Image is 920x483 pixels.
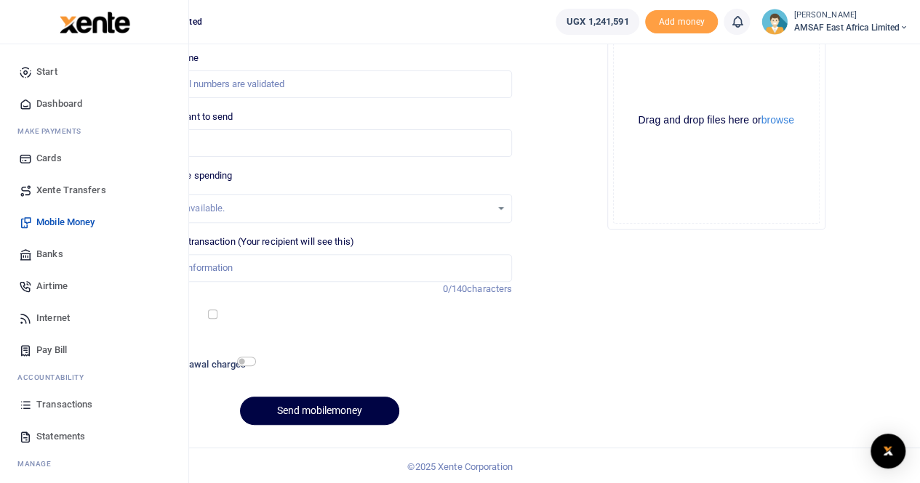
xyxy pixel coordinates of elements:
[793,21,908,34] span: AMSAF East Africa Limited
[240,397,399,425] button: Send mobilemoney
[793,9,908,22] small: [PERSON_NAME]
[12,366,177,389] li: Ac
[12,389,177,421] a: Transactions
[127,70,512,98] input: MTN & Airtel numbers are validated
[127,235,354,249] label: Memo for this transaction (Your recipient will see this)
[761,9,908,35] a: profile-user [PERSON_NAME] AMSAF East Africa Limited
[28,372,84,383] span: countability
[467,283,512,294] span: characters
[12,421,177,452] a: Statements
[25,458,52,469] span: anage
[556,9,639,35] a: UGX 1,241,591
[36,97,82,111] span: Dashboard
[550,9,645,35] li: Wallet ballance
[12,56,177,88] a: Start
[12,334,177,366] a: Pay Bill
[645,15,718,26] a: Add money
[645,10,718,34] li: Toup your wallet
[138,201,491,216] div: No options available.
[36,429,85,444] span: Statements
[443,283,468,294] span: 0/140
[12,174,177,206] a: Xente Transfers
[36,183,106,198] span: Xente Transfers
[127,254,512,282] input: Enter extra information
[12,142,177,174] a: Cards
[36,65,57,79] span: Start
[12,302,177,334] a: Internet
[60,12,130,33] img: logo-large
[36,247,63,261] span: Banks
[25,126,81,137] span: ake Payments
[12,206,177,238] a: Mobile Money
[36,311,70,325] span: Internet
[12,120,177,142] li: M
[607,12,825,230] div: File Uploader
[12,452,177,475] li: M
[12,270,177,302] a: Airtime
[871,434,905,468] div: Open Intercom Messenger
[761,115,794,125] button: browse
[36,215,95,230] span: Mobile Money
[36,343,67,357] span: Pay Bill
[36,279,68,293] span: Airtime
[127,129,512,157] input: UGX
[12,238,177,270] a: Banks
[12,88,177,120] a: Dashboard
[761,9,788,35] img: profile-user
[36,151,62,166] span: Cards
[614,113,819,127] div: Drag and drop files here or
[567,15,628,29] span: UGX 1,241,591
[645,10,718,34] span: Add money
[36,397,92,412] span: Transactions
[58,16,130,27] a: logo-small logo-large logo-large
